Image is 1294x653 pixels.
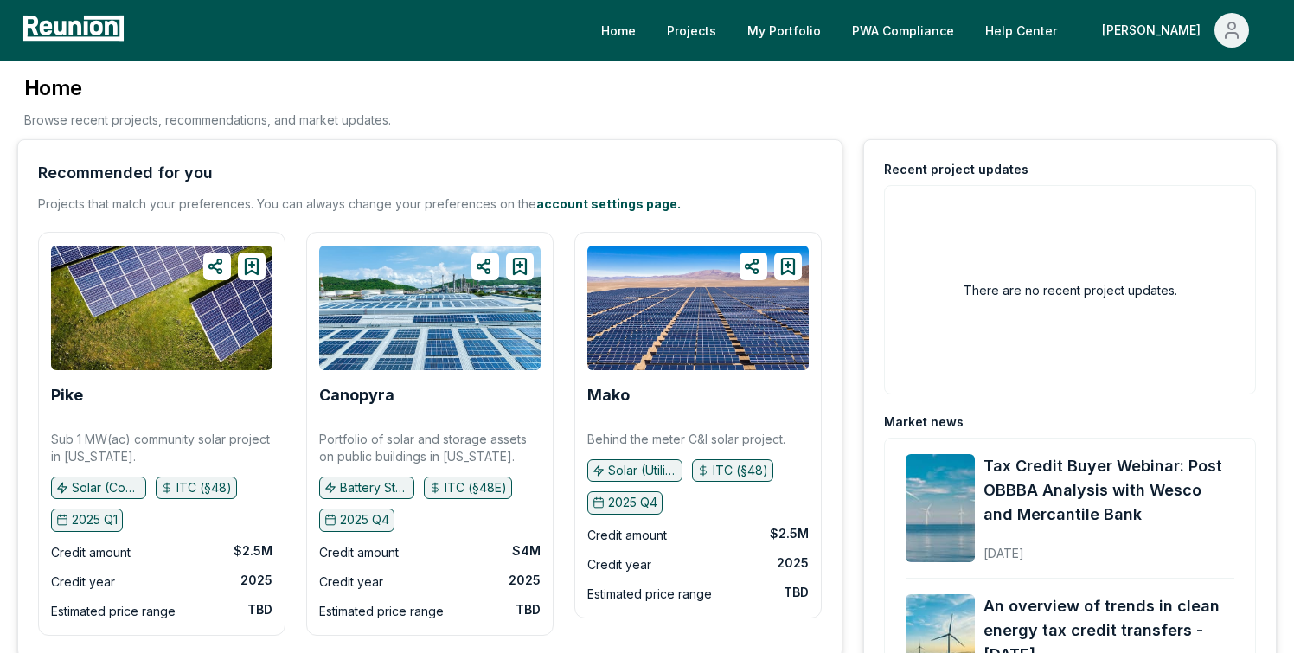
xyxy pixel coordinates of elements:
div: Estimated price range [319,601,444,622]
button: Solar (Utility) [587,459,682,482]
b: Canopyra [319,386,394,404]
b: Mako [587,386,630,404]
img: Pike [51,246,272,370]
div: 2025 [777,554,809,572]
div: Credit year [319,572,383,592]
a: Projects [653,13,730,48]
p: Portfolio of solar and storage assets on public buildings in [US_STATE]. [319,431,541,465]
b: Pike [51,386,83,404]
div: Credit amount [587,525,667,546]
a: Pike [51,387,83,404]
button: Battery Storage, Solar (C&I) [319,477,414,499]
button: Solar (Community) [51,477,146,499]
div: TBD [516,601,541,618]
div: Credit year [587,554,651,575]
h2: There are no recent project updates. [964,281,1177,299]
a: Mako [587,387,630,404]
p: Sub 1 MW(ac) community solar project in [US_STATE]. [51,431,272,465]
h3: Home [24,74,391,102]
button: 2025 Q4 [587,491,663,514]
p: Battery Storage, Solar (C&I) [340,479,409,496]
p: 2025 Q1 [72,511,118,528]
div: $2.5M [770,525,809,542]
a: Tax Credit Buyer Webinar: Post OBBBA Analysis with Wesco and Mercantile Bank [983,454,1234,527]
div: TBD [784,584,809,601]
div: Credit amount [319,542,399,563]
div: [PERSON_NAME] [1102,13,1208,48]
p: Solar (Utility) [608,462,677,479]
img: Tax Credit Buyer Webinar: Post OBBBA Analysis with Wesco and Mercantile Bank [906,454,975,562]
div: TBD [247,601,272,618]
p: 2025 Q4 [340,511,389,528]
p: ITC (§48E) [445,479,507,496]
a: My Portfolio [733,13,835,48]
div: 2025 [240,572,272,589]
nav: Main [587,13,1277,48]
p: 2025 Q4 [608,494,657,511]
div: $2.5M [234,542,272,560]
div: Credit amount [51,542,131,563]
p: ITC (§48) [176,479,232,496]
a: Help Center [971,13,1071,48]
div: Credit year [51,572,115,592]
p: Behind the meter C&I solar project. [587,431,785,448]
div: Recent project updates [884,161,1028,178]
div: $4M [512,542,541,560]
button: 2025 Q4 [319,509,394,531]
div: Market news [884,413,964,431]
div: Recommended for you [38,161,213,185]
div: Estimated price range [51,601,176,622]
img: Canopyra [319,246,541,370]
a: Home [587,13,650,48]
a: PWA Compliance [838,13,968,48]
a: Canopyra [319,387,394,404]
div: Estimated price range [587,584,712,605]
div: 2025 [509,572,541,589]
span: Projects that match your preferences. You can always change your preferences on the [38,196,536,211]
div: [DATE] [983,532,1234,562]
button: [PERSON_NAME] [1088,13,1263,48]
p: Browse recent projects, recommendations, and market updates. [24,111,391,129]
img: Mako [587,246,809,370]
button: 2025 Q1 [51,509,123,531]
a: account settings page. [536,196,681,211]
p: ITC (§48) [713,462,768,479]
p: Solar (Community) [72,479,141,496]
